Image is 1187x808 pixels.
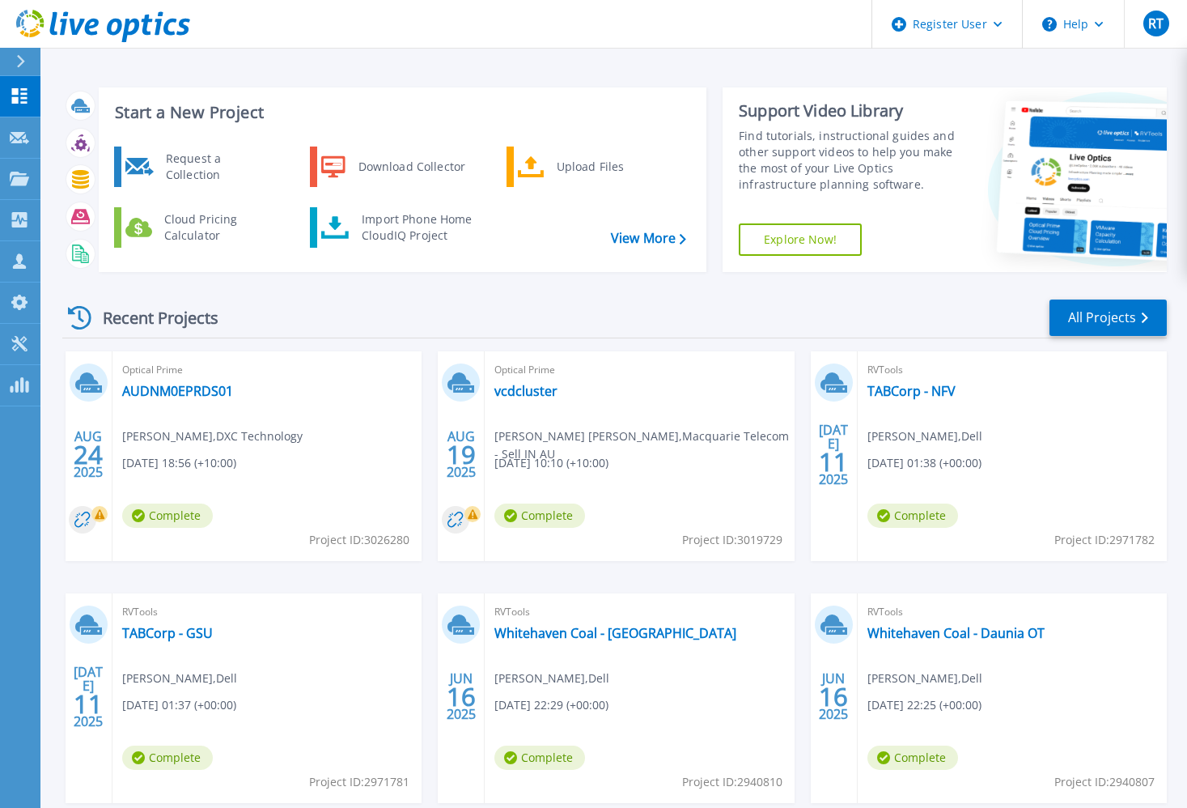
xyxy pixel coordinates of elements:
[73,425,104,484] div: AUG 2025
[682,773,782,791] span: Project ID: 2940810
[494,361,784,379] span: Optical Prime
[158,151,276,183] div: Request a Collection
[1049,300,1167,336] a: All Projects
[309,773,409,791] span: Project ID: 2971781
[114,147,280,187] a: Request a Collection
[494,670,609,687] span: [PERSON_NAME] , Dell
[115,104,685,121] h3: Start a New Project
[446,425,477,484] div: AUG 2025
[494,746,585,770] span: Complete
[447,448,476,461] span: 19
[494,427,794,463] span: [PERSON_NAME] [PERSON_NAME] , Macquarie Telecom - Sell IN AU
[867,746,958,770] span: Complete
[494,625,736,641] a: Whitehaven Coal - [GEOGRAPHIC_DATA]
[867,603,1157,621] span: RVTools
[122,603,412,621] span: RVTools
[818,667,849,726] div: JUN 2025
[494,696,608,714] span: [DATE] 22:29 (+00:00)
[739,223,862,256] a: Explore Now!
[867,696,981,714] span: [DATE] 22:25 (+00:00)
[867,361,1157,379] span: RVTools
[122,427,303,445] span: [PERSON_NAME] , DXC Technology
[867,454,981,472] span: [DATE] 01:38 (+00:00)
[494,454,608,472] span: [DATE] 10:10 (+10:00)
[354,211,480,244] div: Import Phone Home CloudIQ Project
[446,667,477,726] div: JUN 2025
[1054,531,1155,549] span: Project ID: 2971782
[1054,773,1155,791] span: Project ID: 2940807
[739,128,961,193] div: Find tutorials, instructional guides and other support videos to help you make the most of your L...
[682,531,782,549] span: Project ID: 3019729
[122,454,236,472] span: [DATE] 18:56 (+10:00)
[74,448,103,461] span: 24
[310,147,476,187] a: Download Collector
[309,531,409,549] span: Project ID: 3026280
[819,690,848,704] span: 16
[867,383,956,399] a: TABCorp - NFV
[62,298,240,338] div: Recent Projects
[122,746,213,770] span: Complete
[611,231,686,246] a: View More
[122,383,233,399] a: AUDNM0EPRDS01
[818,425,849,484] div: [DATE] 2025
[494,603,784,621] span: RVTools
[122,361,412,379] span: Optical Prime
[867,427,982,445] span: [PERSON_NAME] , Dell
[1148,17,1164,30] span: RT
[819,455,848,469] span: 11
[122,670,237,687] span: [PERSON_NAME] , Dell
[507,147,672,187] a: Upload Files
[73,667,104,726] div: [DATE] 2025
[867,670,982,687] span: [PERSON_NAME] , Dell
[739,100,961,121] div: Support Video Library
[867,625,1045,641] a: Whitehaven Coal - Daunia OT
[494,504,585,528] span: Complete
[122,504,213,528] span: Complete
[350,151,473,183] div: Download Collector
[867,504,958,528] span: Complete
[447,690,476,704] span: 16
[549,151,668,183] div: Upload Files
[74,697,103,711] span: 11
[156,211,276,244] div: Cloud Pricing Calculator
[122,625,213,641] a: TABCorp - GSU
[122,696,236,714] span: [DATE] 01:37 (+00:00)
[114,207,280,248] a: Cloud Pricing Calculator
[494,383,557,399] a: vcdcluster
